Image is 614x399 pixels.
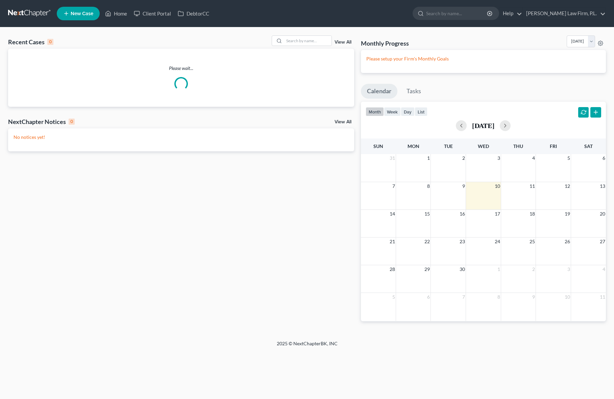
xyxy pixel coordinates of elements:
[389,238,396,246] span: 21
[389,154,396,162] span: 31
[462,182,466,190] span: 9
[444,143,453,149] span: Tue
[424,238,431,246] span: 22
[599,293,606,301] span: 11
[400,84,427,99] a: Tasks
[497,154,501,162] span: 3
[426,182,431,190] span: 8
[494,210,501,218] span: 17
[8,118,75,126] div: NextChapter Notices
[599,238,606,246] span: 27
[459,210,466,218] span: 16
[497,293,501,301] span: 8
[424,210,431,218] span: 15
[102,7,130,20] a: Home
[599,210,606,218] span: 20
[384,107,401,116] button: week
[426,154,431,162] span: 1
[550,143,557,149] span: Fri
[8,65,354,72] p: Please wait...
[462,154,466,162] span: 2
[564,238,571,246] span: 26
[335,40,351,45] a: View All
[564,182,571,190] span: 12
[513,143,523,149] span: Thu
[426,7,488,20] input: Search by name...
[564,210,571,218] span: 19
[373,143,383,149] span: Sun
[424,265,431,273] span: 29
[478,143,489,149] span: Wed
[529,238,536,246] span: 25
[366,107,384,116] button: month
[361,84,397,99] a: Calendar
[415,107,427,116] button: list
[389,265,396,273] span: 28
[71,11,93,16] span: New Case
[532,154,536,162] span: 4
[497,265,501,273] span: 1
[361,39,409,47] h3: Monthly Progress
[459,265,466,273] span: 30
[69,119,75,125] div: 0
[401,107,415,116] button: day
[602,265,606,273] span: 4
[47,39,53,45] div: 0
[523,7,606,20] a: [PERSON_NAME] Law Firm, P.L.
[426,293,431,301] span: 6
[115,340,500,352] div: 2025 © NextChapterBK, INC
[529,210,536,218] span: 18
[392,182,396,190] span: 7
[532,293,536,301] span: 9
[499,7,522,20] a: Help
[284,36,331,46] input: Search by name...
[602,154,606,162] span: 6
[459,238,466,246] span: 23
[335,120,351,124] a: View All
[584,143,593,149] span: Sat
[8,38,53,46] div: Recent Cases
[494,238,501,246] span: 24
[567,265,571,273] span: 3
[389,210,396,218] span: 14
[366,55,600,62] p: Please setup your Firm's Monthly Goals
[472,122,494,129] h2: [DATE]
[567,154,571,162] span: 5
[174,7,213,20] a: DebtorCC
[599,182,606,190] span: 13
[529,182,536,190] span: 11
[392,293,396,301] span: 5
[494,182,501,190] span: 10
[408,143,419,149] span: Mon
[462,293,466,301] span: 7
[532,265,536,273] span: 2
[14,134,349,141] p: No notices yet!
[564,293,571,301] span: 10
[130,7,174,20] a: Client Portal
